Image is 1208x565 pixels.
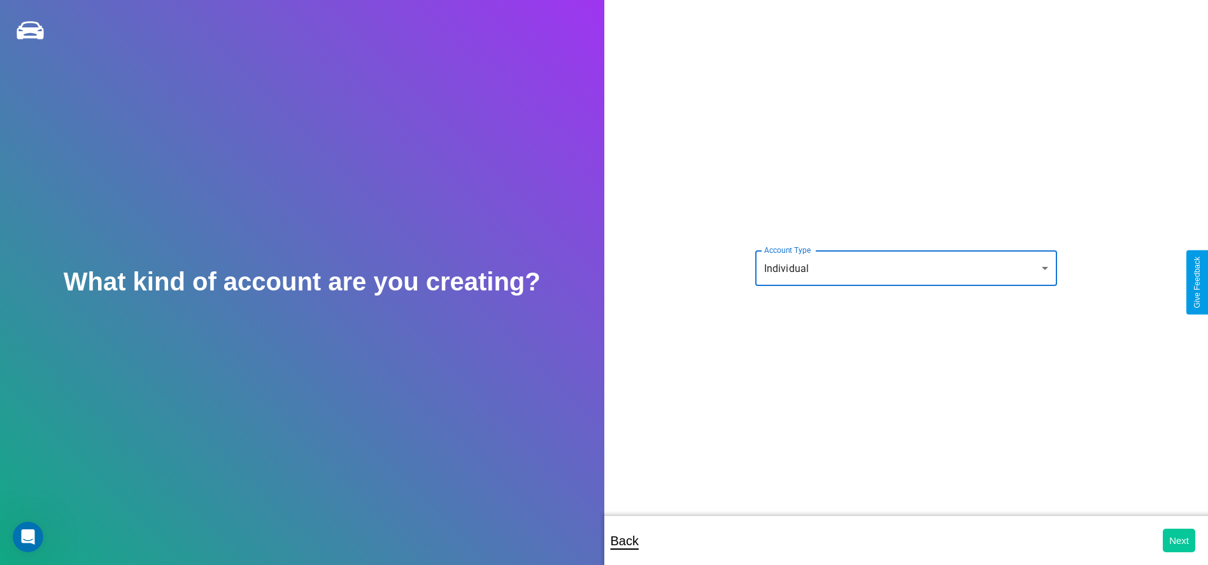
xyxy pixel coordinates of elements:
[1193,257,1202,308] div: Give Feedback
[13,522,43,552] iframe: Intercom live chat
[755,250,1057,286] div: Individual
[611,529,639,552] p: Back
[64,268,541,296] h2: What kind of account are you creating?
[764,245,811,255] label: Account Type
[1163,529,1195,552] button: Next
